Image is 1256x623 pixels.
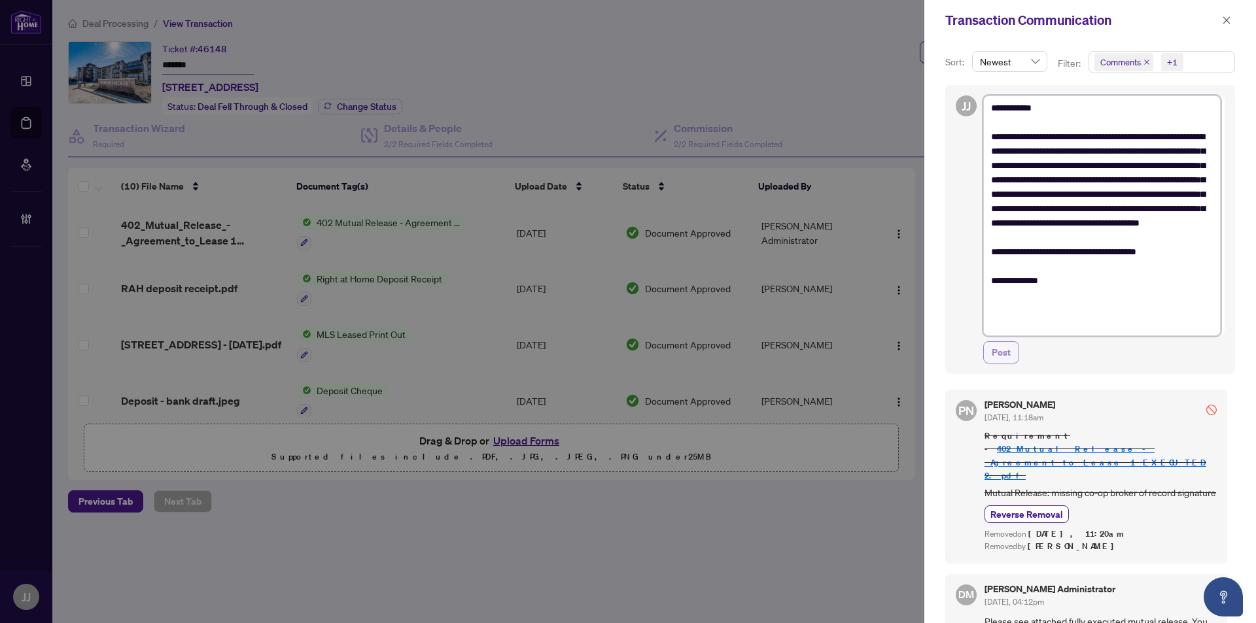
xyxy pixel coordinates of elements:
h5: [PERSON_NAME] [985,400,1055,409]
p: Filter: [1058,56,1083,71]
a: 402_Mutual_Release_-_Agreement_to_Lease 1 EXECUTED 2.pdf [985,443,1206,480]
span: [PERSON_NAME] [1028,541,1121,552]
div: Transaction Communication [945,10,1218,30]
span: stop [1206,405,1217,415]
h5: [PERSON_NAME] Administrator [985,584,1115,594]
button: Reverse Removal [985,505,1069,523]
button: Open asap [1204,577,1243,616]
span: [DATE], 11:20am [1028,528,1126,539]
button: Post [983,341,1019,363]
span: Reverse Removal [990,507,1063,521]
div: Removed by [985,541,1217,553]
span: Requirement - [985,429,1217,482]
span: close [1222,16,1231,25]
span: [DATE], 04:12pm [985,597,1044,607]
span: JJ [962,97,971,115]
span: DM [958,586,974,602]
span: close [1143,59,1150,65]
span: Newest [980,52,1039,71]
span: Mutual Release: missing co-op broker of record signature [985,485,1217,500]
p: Sort: [945,55,967,69]
span: Comments [1094,53,1153,71]
span: PN [958,401,974,420]
span: Post [992,342,1011,363]
div: +1 [1167,56,1177,69]
span: [DATE], 11:18am [985,413,1043,422]
div: Removed on [985,528,1217,541]
span: Comments [1100,56,1141,69]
